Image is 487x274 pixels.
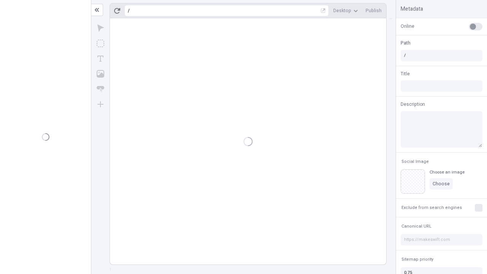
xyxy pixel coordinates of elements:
[401,70,410,77] span: Title
[330,5,361,16] button: Desktop
[430,178,453,190] button: Choose
[94,37,107,50] button: Box
[401,205,462,210] span: Exclude from search engines
[401,159,429,164] span: Social Image
[400,203,463,212] button: Exclude from search engines
[401,256,433,262] span: Sitemap priority
[94,67,107,81] button: Image
[94,52,107,65] button: Text
[94,82,107,96] button: Button
[128,8,130,14] div: /
[363,5,385,16] button: Publish
[401,40,411,46] span: Path
[401,234,482,245] input: https://makeswift.com
[400,255,435,264] button: Sitemap priority
[333,8,351,14] span: Desktop
[401,23,414,30] span: Online
[401,223,431,229] span: Canonical URL
[433,181,450,187] span: Choose
[400,157,430,166] button: Social Image
[366,8,382,14] span: Publish
[400,222,433,231] button: Canonical URL
[430,169,465,175] div: Choose an image
[401,101,425,108] span: Description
